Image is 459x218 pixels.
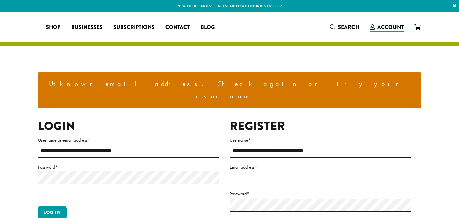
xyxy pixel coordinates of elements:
[165,23,190,32] span: Contact
[325,21,365,33] a: Search
[38,163,219,171] label: Password
[71,23,102,32] span: Businesses
[229,136,411,144] label: Username
[229,163,411,171] label: Email address
[377,23,404,31] span: Account
[38,119,219,133] h2: Login
[338,23,359,31] span: Search
[38,136,219,144] label: Username or email address
[113,23,155,32] span: Subscriptions
[218,3,282,9] a: Get started with our best seller
[229,190,411,198] label: Password
[46,23,60,32] span: Shop
[229,119,411,133] h2: Register
[201,23,215,32] span: Blog
[41,22,66,33] a: Shop
[43,78,416,103] li: Unknown email address. Check again or try your username.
